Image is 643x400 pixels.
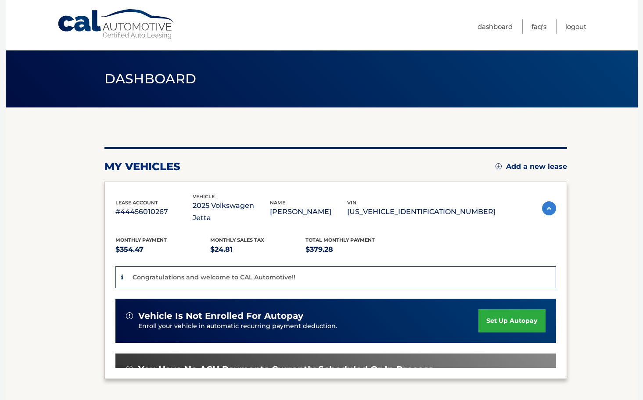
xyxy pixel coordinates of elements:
a: set up autopay [478,309,545,332]
span: vehicle [193,193,215,200]
a: Cal Automotive [57,9,176,40]
span: vin [347,200,356,206]
p: [US_VEHICLE_IDENTIFICATION_NUMBER] [347,206,496,218]
p: Enroll your vehicle in automatic recurring payment deduction. [138,321,479,331]
a: Logout [565,19,586,34]
p: 2025 Volkswagen Jetta [193,200,270,224]
span: lease account [115,200,158,206]
span: Dashboard [104,71,197,87]
img: alert-white.svg [126,366,133,373]
p: $24.81 [210,243,305,256]
span: You have no ACH payments currently scheduled or in process. [138,364,435,375]
h2: my vehicles [104,160,180,173]
img: alert-white.svg [126,312,133,319]
p: [PERSON_NAME] [270,206,347,218]
img: accordion-active.svg [542,201,556,215]
span: Monthly Payment [115,237,167,243]
p: Congratulations and welcome to CAL Automotive!! [133,273,295,281]
span: vehicle is not enrolled for autopay [138,311,303,321]
p: #44456010267 [115,206,193,218]
span: Monthly sales Tax [210,237,264,243]
span: name [270,200,285,206]
a: Dashboard [478,19,513,34]
p: $354.47 [115,243,211,256]
a: FAQ's [532,19,546,34]
span: Total Monthly Payment [305,237,375,243]
a: Add a new lease [496,162,567,171]
img: add.svg [496,163,502,169]
p: $379.28 [305,243,401,256]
